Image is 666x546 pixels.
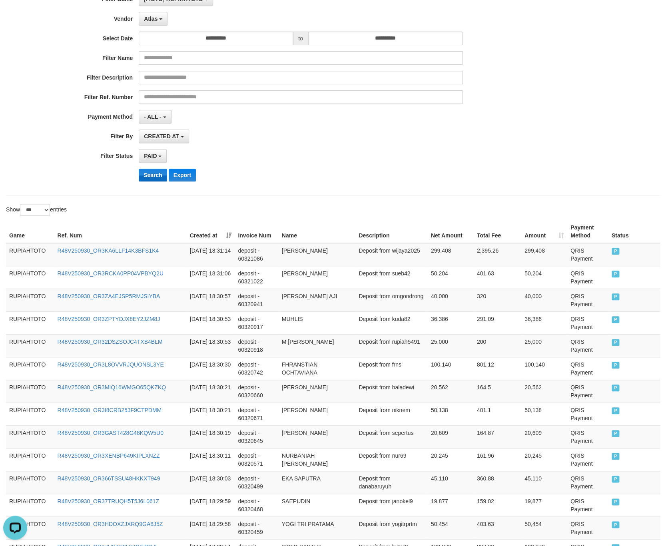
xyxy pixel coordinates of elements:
td: 45,110 [521,471,567,494]
td: deposit - 60320941 [235,289,278,311]
span: PAID [612,271,620,277]
a: R48V250930_OR37TRUQH5T5J6L061Z [58,498,159,504]
td: deposit - 60320917 [235,311,278,334]
th: Net Amount [428,220,474,243]
td: deposit - 60320499 [235,471,278,494]
button: Open LiveChat chat widget [3,3,27,27]
span: to [293,32,308,45]
td: 20,609 [428,425,474,448]
td: RUPIAHTOTO [6,403,54,425]
td: Deposit from danabaruyuh [355,471,427,494]
td: deposit - 60320468 [235,494,278,516]
td: deposit - 60320660 [235,380,278,403]
td: Deposit from kuda82 [355,311,427,334]
td: 161.96 [474,448,521,471]
td: Deposit from wijaya2025 [355,243,427,266]
td: [PERSON_NAME] AJI [279,289,356,311]
button: - ALL - [139,110,171,124]
td: [DATE] 18:30:21 [187,380,235,403]
td: 200 [474,334,521,357]
td: QRIS Payment [567,380,608,403]
td: [PERSON_NAME] [279,243,356,266]
td: QRIS Payment [567,243,608,266]
td: 360.88 [474,471,521,494]
td: Deposit from yogitrprtm [355,516,427,539]
th: Amount: activate to sort column ascending [521,220,567,243]
button: Export [169,169,196,181]
td: FHRANSTIAN OCHTAVIANA [279,357,356,380]
td: [DATE] 18:31:14 [187,243,235,266]
td: 50,454 [521,516,567,539]
td: 291.09 [474,311,521,334]
td: QRIS Payment [567,471,608,494]
td: [DATE] 18:30:11 [187,448,235,471]
td: QRIS Payment [567,357,608,380]
td: Deposit from janokel9 [355,494,427,516]
td: 401.1 [474,403,521,425]
span: PAID [612,407,620,414]
td: 40,000 [428,289,474,311]
span: PAID [612,339,620,346]
td: [DATE] 18:30:30 [187,357,235,380]
span: - ALL - [144,114,162,120]
th: Game [6,220,54,243]
span: PAID [612,498,620,505]
td: EKA SAPUTRA [279,471,356,494]
td: 50,138 [428,403,474,425]
td: YOGI TRI PRATAMA [279,516,356,539]
td: deposit - 60320645 [235,425,278,448]
a: R48V250930_OR3MIQ16WMGO65QKZKQ [58,384,166,391]
td: QRIS Payment [567,311,608,334]
a: R48V250930_OR3XENBP649KIPLXNZZ [58,452,160,459]
select: Showentries [20,204,50,216]
td: RUPIAHTOTO [6,311,54,334]
td: [PERSON_NAME] [279,266,356,289]
td: 20,245 [428,448,474,471]
span: PAID [612,248,620,255]
th: Name [279,220,356,243]
th: Description [355,220,427,243]
span: Atlas [144,16,158,22]
span: PAID [612,453,620,460]
td: Deposit from frns [355,357,427,380]
a: R48V250930_OR32DSZSOJC4TXB4BLM [58,339,163,345]
td: 45,110 [428,471,474,494]
td: 164.5 [474,380,521,403]
td: QRIS Payment [567,516,608,539]
td: M [PERSON_NAME] [279,334,356,357]
td: 20,245 [521,448,567,471]
td: 401.63 [474,266,521,289]
a: R48V250930_OR3I8CRB253F9CTPDMM [58,407,162,413]
th: Status [608,220,660,243]
td: deposit - 60320571 [235,448,278,471]
td: QRIS Payment [567,403,608,425]
button: Search [139,169,167,181]
td: 20,562 [521,380,567,403]
td: 299,408 [428,243,474,266]
td: Deposit from baladewi [355,380,427,403]
td: 50,454 [428,516,474,539]
td: 299,408 [521,243,567,266]
td: SAEPUDIN [279,494,356,516]
button: CREATED AT [139,130,189,143]
span: PAID [612,316,620,323]
a: R48V250930_OR3ZA4EJSP5RMJSIYBA [58,293,160,299]
td: 40,000 [521,289,567,311]
td: 403.63 [474,516,521,539]
span: PAID [144,153,157,159]
td: [DATE] 18:30:57 [187,289,235,311]
td: [DATE] 18:29:58 [187,516,235,539]
td: 50,204 [428,266,474,289]
td: RUPIAHTOTO [6,266,54,289]
td: Deposit from omgondrong [355,289,427,311]
span: PAID [612,430,620,437]
td: QRIS Payment [567,494,608,516]
a: R48V250930_OR3KA6LLF14K3BFS1K4 [58,247,159,254]
td: 100,140 [521,357,567,380]
span: PAID [612,476,620,482]
td: MUHLIS [279,311,356,334]
td: Deposit from niknem [355,403,427,425]
td: 320 [474,289,521,311]
td: QRIS Payment [567,334,608,357]
td: 159.02 [474,494,521,516]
